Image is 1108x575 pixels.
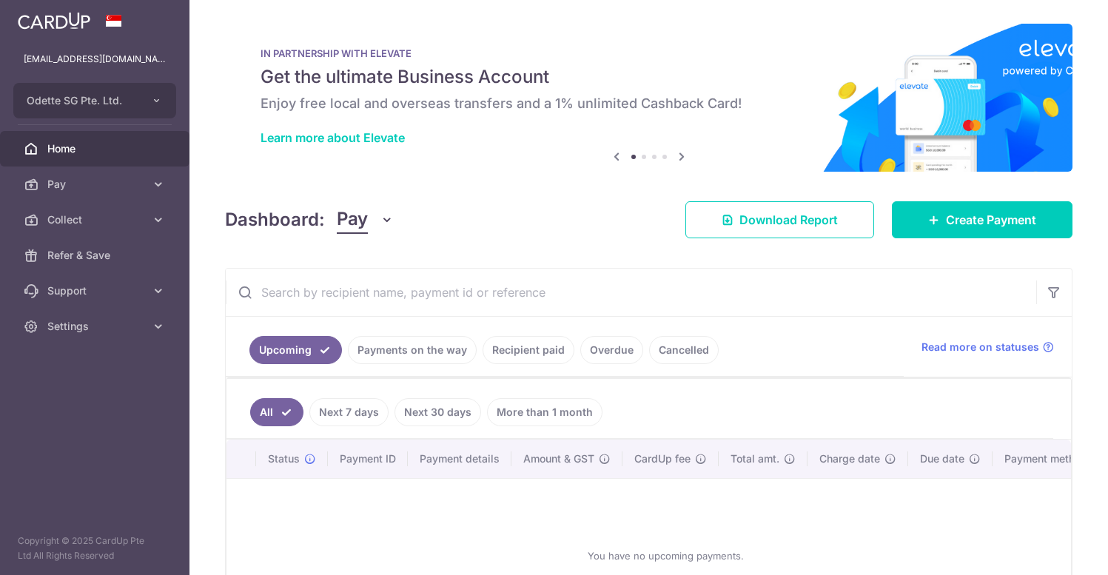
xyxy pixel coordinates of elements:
a: Recipient paid [483,336,574,364]
a: Read more on statuses [921,340,1054,354]
span: Download Report [739,211,838,229]
th: Payment details [408,440,511,478]
h4: Dashboard: [225,206,325,233]
img: CardUp [18,12,90,30]
a: More than 1 month [487,398,602,426]
span: Home [47,141,145,156]
span: Collect [47,212,145,227]
a: Next 7 days [309,398,389,426]
a: Upcoming [249,336,342,364]
span: Pay [337,206,368,234]
button: Odette SG Pte. Ltd. [13,83,176,118]
img: Renovation banner [225,24,1072,172]
span: Odette SG Pte. Ltd. [27,93,136,108]
span: Settings [47,319,145,334]
span: CardUp fee [634,451,691,466]
button: Pay [337,206,394,234]
h6: Enjoy free local and overseas transfers and a 1% unlimited Cashback Card! [261,95,1037,112]
span: Total amt. [731,451,779,466]
th: Payment method [993,440,1105,478]
th: Payment ID [328,440,408,478]
span: Read more on statuses [921,340,1039,354]
span: Status [268,451,300,466]
span: Support [47,283,145,298]
a: Create Payment [892,201,1072,238]
span: Amount & GST [523,451,594,466]
span: Pay [47,177,145,192]
a: Download Report [685,201,874,238]
span: Create Payment [946,211,1036,229]
span: Due date [920,451,964,466]
p: [EMAIL_ADDRESS][DOMAIN_NAME] [24,52,166,67]
a: Next 30 days [394,398,481,426]
a: Learn more about Elevate [261,130,405,145]
a: Cancelled [649,336,719,364]
input: Search by recipient name, payment id or reference [226,269,1036,316]
a: Overdue [580,336,643,364]
span: Charge date [819,451,880,466]
span: Refer & Save [47,248,145,263]
a: All [250,398,303,426]
a: Payments on the way [348,336,477,364]
h5: Get the ultimate Business Account [261,65,1037,89]
p: IN PARTNERSHIP WITH ELEVATE [261,47,1037,59]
